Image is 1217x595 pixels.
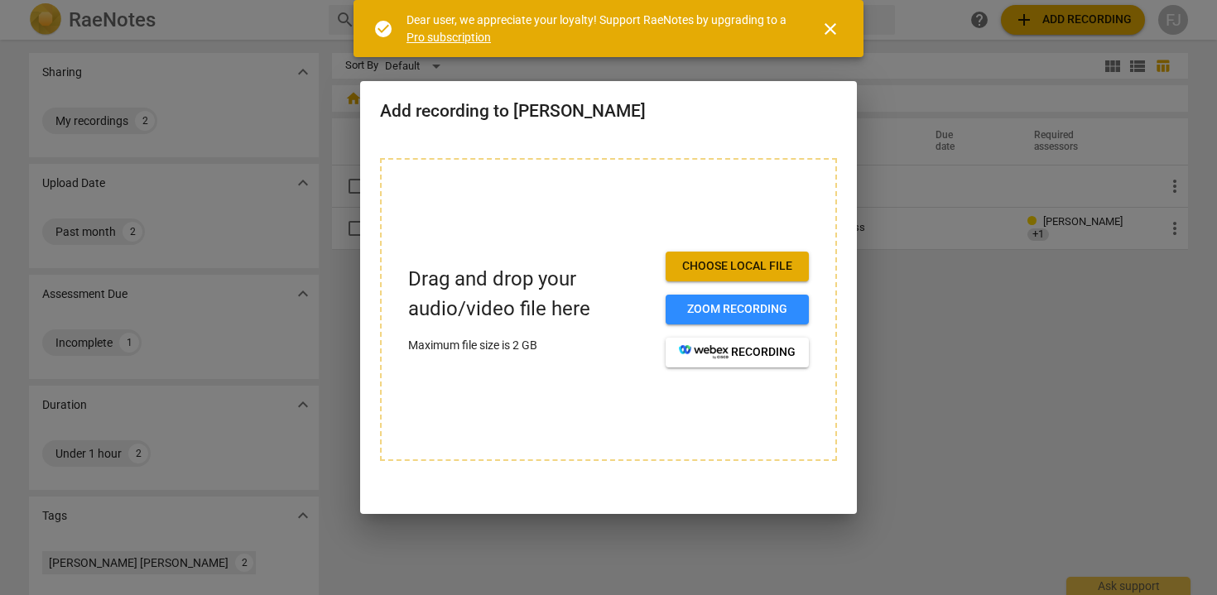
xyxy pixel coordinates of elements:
span: recording [679,344,796,361]
span: check_circle [373,19,393,39]
p: Maximum file size is 2 GB [408,337,652,354]
span: Choose local file [679,258,796,275]
button: Choose local file [666,252,809,281]
h2: Add recording to [PERSON_NAME] [380,101,837,122]
p: Drag and drop your audio/video file here [408,265,652,323]
div: Dear user, we appreciate your loyalty! Support RaeNotes by upgrading to a [406,12,791,46]
button: Zoom recording [666,295,809,324]
span: Zoom recording [679,301,796,318]
a: Pro subscription [406,31,491,44]
span: close [820,19,840,39]
button: Close [811,9,850,49]
button: recording [666,338,809,367]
